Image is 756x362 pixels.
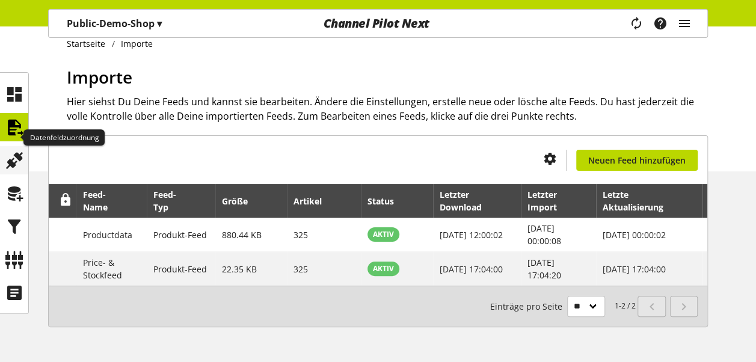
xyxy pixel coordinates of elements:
[527,188,576,213] div: Letzter Import
[527,257,561,281] span: [DATE] 17:04:20
[48,9,708,38] nav: main navigation
[23,129,105,146] div: Datenfeldzuordnung
[67,37,112,50] a: Startseite
[440,188,500,213] div: Letzter Download
[490,296,636,317] small: 1-2 / 2
[603,263,666,275] span: [DATE] 17:04:00
[67,94,708,123] h2: Hier siehst Du Deine Feeds und kannst sie bearbeiten. Ändere die Einstellungen, erstelle neue ode...
[222,229,262,241] span: 880.44 KB
[440,263,503,275] span: [DATE] 17:04:00
[293,263,308,275] span: 325
[293,195,334,207] div: Artikel
[153,188,192,213] div: Feed-Typ
[588,154,686,167] span: Neuen Feed hinzufügen
[373,263,394,274] span: AKTIV
[83,257,122,281] span: Price- & Stockfeed
[67,66,132,88] span: Importe
[367,195,406,207] div: Status
[157,17,162,30] span: ▾
[293,229,308,241] span: 325
[83,188,126,213] div: Feed-Name
[440,229,503,241] span: [DATE] 12:00:02
[576,150,698,171] a: Neuen Feed hinzufügen
[153,229,207,241] span: Produkt-Feed
[527,222,561,247] span: [DATE] 00:00:08
[55,194,72,209] div: Entsperren, um Zeilen neu anzuordnen
[67,16,162,31] p: Public-Demo-Shop
[603,229,666,241] span: [DATE] 00:00:02
[222,195,260,207] div: Größe
[222,263,257,275] span: 22.35 KB
[83,229,132,241] span: Productdata
[490,300,567,313] span: Einträge pro Seite
[373,229,394,240] span: AKTIV
[60,194,72,206] span: Entsperren, um Zeilen neu anzuordnen
[603,188,680,213] div: Letzte Aktualisierung
[153,263,207,275] span: Produkt-Feed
